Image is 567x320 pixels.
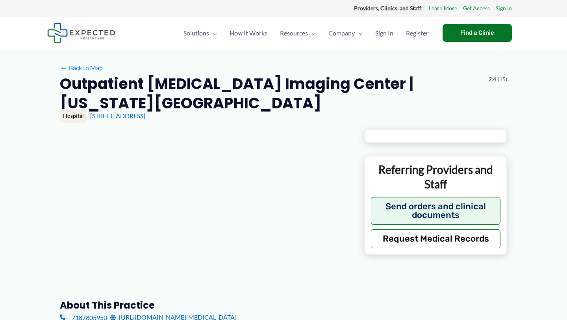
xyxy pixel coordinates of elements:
span: Register [406,19,428,47]
a: Learn More [429,3,457,13]
a: Sign In [496,3,512,13]
span: (15) [498,74,507,84]
span: Sign In [375,19,393,47]
span: Menu Toggle [308,19,316,47]
a: [STREET_ADDRESS] [90,112,145,119]
a: Find a Clinic [443,24,512,42]
span: 2.4 [489,74,496,84]
span: Company [328,19,355,47]
span: Solutions [183,19,209,47]
h3: About this practice [60,299,352,311]
a: How It Works [223,19,274,47]
button: Request Medical Records [371,229,500,248]
a: Sign In [369,19,400,47]
nav: Primary Site Navigation [177,19,435,47]
strong: Providers, Clinics, and Staff: [354,5,423,11]
a: ←Back to Map [60,62,103,74]
a: ResourcesMenu Toggle [274,19,322,47]
span: Resources [280,19,308,47]
a: CompanyMenu Toggle [322,19,369,47]
p: Referring Providers and Staff [371,162,500,191]
a: Register [400,19,435,47]
div: Hospital [60,109,87,123]
a: SolutionsMenu Toggle [177,19,223,47]
span: How It Works [230,19,267,47]
span: Menu Toggle [209,19,217,47]
img: Expected Healthcare Logo - side, dark font, small [47,23,115,43]
span: ← [60,64,67,71]
span: Menu Toggle [355,19,363,47]
a: Get Access [463,3,490,13]
button: Send orders and clinical documents [371,197,500,225]
h2: Outpatient [MEDICAL_DATA] Imaging Center | [US_STATE][GEOGRAPHIC_DATA] [60,74,482,113]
